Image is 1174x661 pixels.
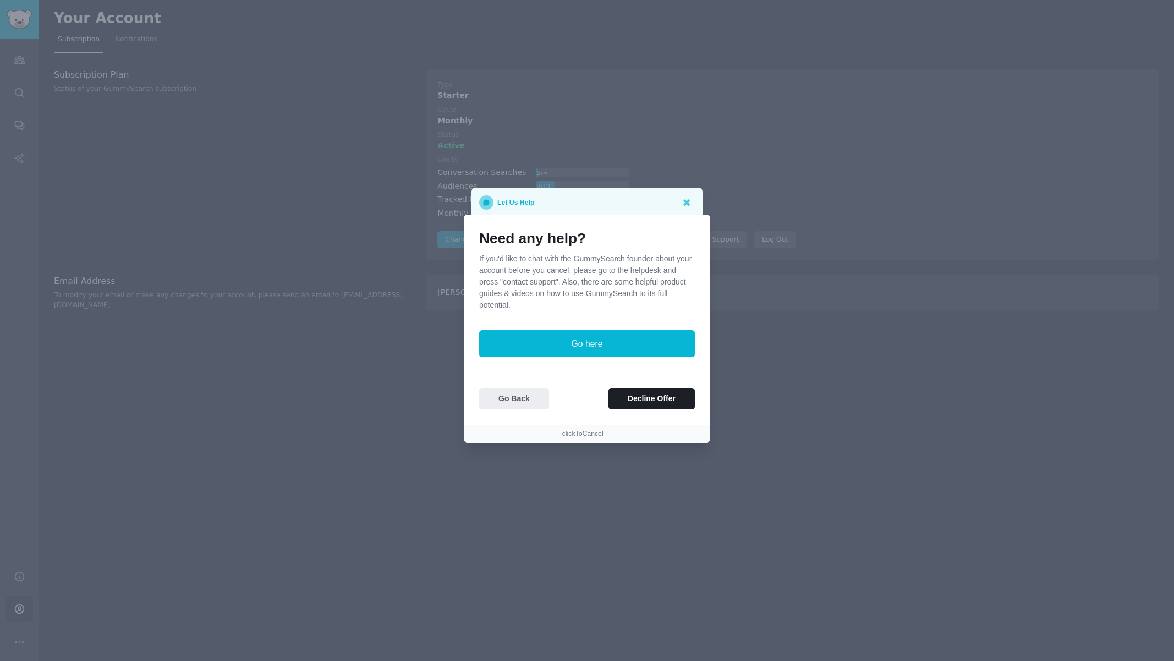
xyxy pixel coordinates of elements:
[479,388,549,409] button: Go Back
[479,253,695,311] p: If you'd like to chat with the GummySearch founder about your account before you cancel, please g...
[562,429,612,439] button: clickToCancel →
[608,388,695,409] button: Decline Offer
[479,230,695,248] h1: Need any help?
[479,330,695,357] button: Go here
[497,195,534,210] p: Let Us Help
